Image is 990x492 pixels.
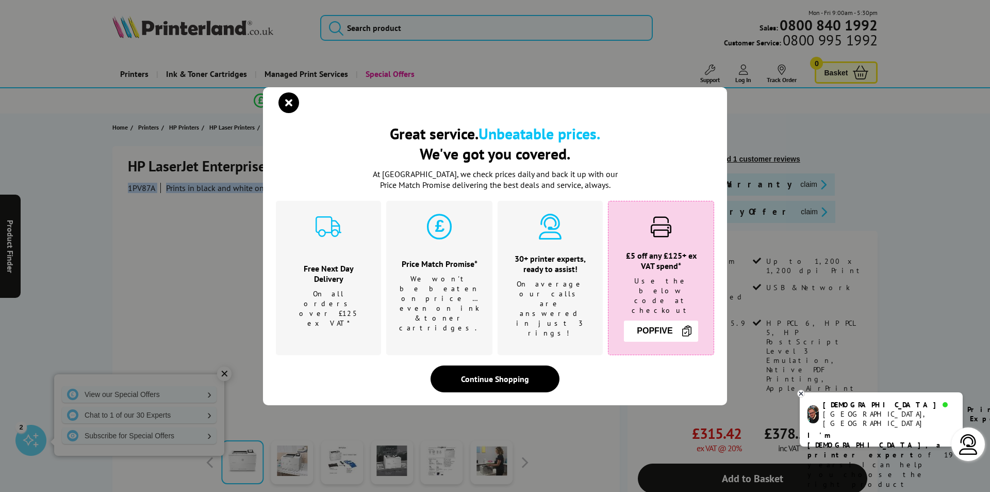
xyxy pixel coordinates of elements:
[510,253,590,274] h3: 30+ printer experts, ready to assist!
[807,405,819,423] img: chris-livechat.png
[823,409,954,428] div: [GEOGRAPHIC_DATA], [GEOGRAPHIC_DATA]
[958,434,979,455] img: user-headset-light.svg
[281,95,296,110] button: close modal
[431,366,559,392] div: Continue Shopping
[366,169,624,191] p: At [GEOGRAPHIC_DATA], we check prices daily and back it up with our Price Match Promise deliverin...
[621,250,701,271] h3: £5 off any £125+ ex VAT spend*
[426,214,452,240] img: price-promise-cyan.svg
[399,274,480,333] p: We won't be beaten on price …even on ink & toner cartridges.
[316,214,341,240] img: delivery-cyan.svg
[276,123,714,164] h2: Great service. We've got you covered.
[823,400,954,409] div: [DEMOGRAPHIC_DATA]
[289,289,368,328] p: On all orders over £125 ex VAT*
[399,259,480,269] h3: Price Match Promise*
[807,431,944,459] b: I'm [DEMOGRAPHIC_DATA], a printer expert
[289,263,368,284] h3: Free Next Day Delivery
[807,431,955,489] p: of 19 years! I can help you choose the right product
[681,325,693,337] img: Copy Icon
[478,123,600,144] b: Unbeatable prices.
[510,279,590,338] p: On average our calls are answered in just 3 rings!
[537,214,563,240] img: expert-cyan.svg
[621,276,701,315] p: Use the below code at checkout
